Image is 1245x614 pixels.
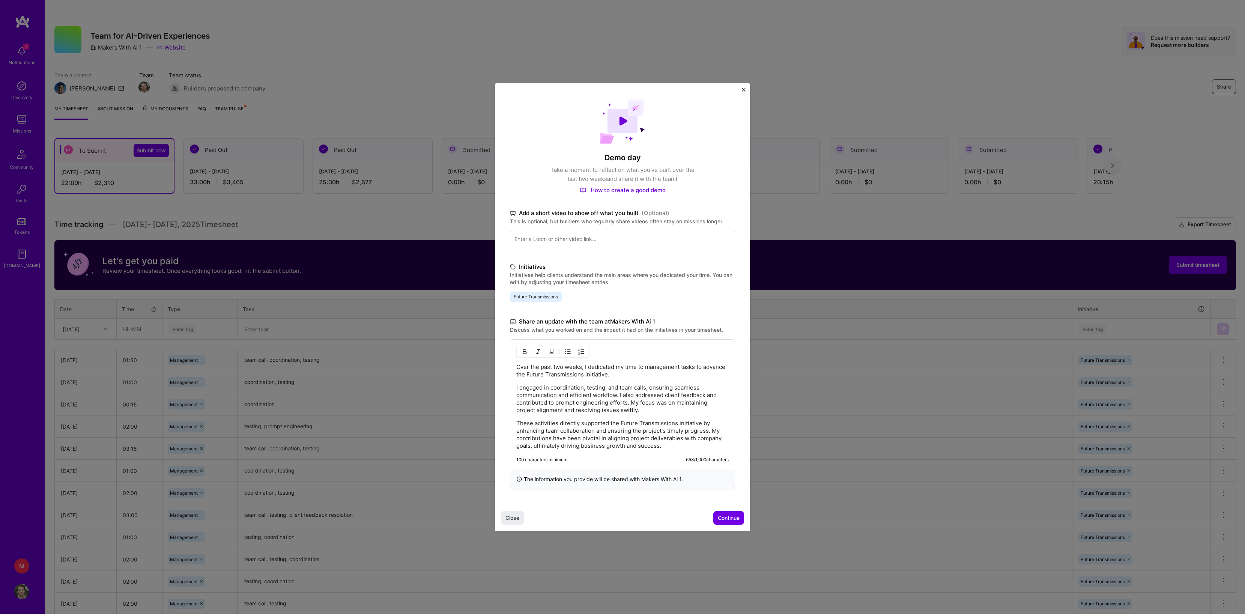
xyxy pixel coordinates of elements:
[510,317,735,326] label: Share an update with the team at Makers With Ai 1
[510,218,735,225] label: This is optional, but builders who regularly share videos often stay on missions longer.
[718,514,740,522] span: Continue
[516,420,729,450] p: These activities directly supported the Future Transmissions initiative by enhancing team collabo...
[510,292,562,302] span: Future Transmissions
[549,349,555,355] img: Underline
[686,457,729,463] div: 658 / 1,000 characters
[600,98,645,144] img: Demo day
[578,349,584,355] img: OL
[505,514,519,522] span: Close
[565,349,571,355] img: UL
[742,88,746,96] button: Close
[510,263,516,271] i: icon TagBlack
[510,271,735,286] label: Initiatives help clients understand the main areas where you dedicated your time. You can edit by...
[510,326,735,333] label: Discuss what you worked on and the impact it had on the initiatives in your timesheet.
[501,511,524,525] button: Close
[642,209,669,218] span: (Optional)
[580,187,586,193] img: How to create a good demo
[510,318,516,326] i: icon DocumentBlack
[516,363,729,378] p: Over the past two weeks, I dedicated my time to management tasks to advance the Future Transmissi...
[580,187,666,194] a: How to create a good demo
[522,349,528,355] img: Bold
[510,209,516,218] i: icon TvBlack
[713,511,744,525] button: Continue
[559,347,560,356] img: Divider
[516,475,522,483] i: icon InfoBlack
[510,231,735,247] input: Enter a Loom or other video link...
[535,349,541,355] img: Italic
[510,262,735,271] label: Initiatives
[516,384,729,414] p: I engaged in coordination, testing, and team calls, ensuring seamless communication and efficient...
[510,209,735,218] label: Add a short video to show off what you built
[516,457,567,463] div: 100 characters minimum
[547,166,698,184] p: Take a moment to reflect on what you've built over the last two weeks and share it with the team!
[510,469,735,489] div: The information you provide will be shared with Makers With Ai 1 .
[510,153,735,163] h4: Demo day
